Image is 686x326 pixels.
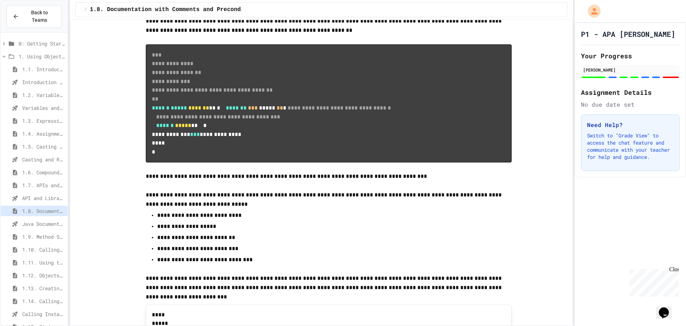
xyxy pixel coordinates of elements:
[581,87,680,97] h2: Assignment Details
[22,91,65,99] span: 1.2. Variables and Data Types
[587,132,673,161] p: Switch to "Grade View" to access the chat feature and communicate with your teacher for help and ...
[22,246,65,253] span: 1.10. Calling Class Methods
[22,220,65,228] span: Java Documentation with Comments - Topic 1.8
[22,207,65,215] span: 1.8. Documentation with Comments and Preconditions
[627,266,679,297] iframe: chat widget
[22,310,65,318] span: Calling Instance Methods - Topic 1.14
[22,65,65,73] span: 1.1. Introduction to Algorithms, Programming, and Compilers
[3,3,49,45] div: Chat with us now!Close
[22,78,65,86] span: Introduction to Algorithms, Programming, and Compilers
[22,194,65,202] span: API and Libraries - Topic 1.7
[84,7,87,13] span: /
[19,40,65,47] span: 0: Getting Started
[22,233,65,240] span: 1.9. Method Signatures
[22,297,65,305] span: 1.14. Calling Instance Methods
[583,67,677,73] div: [PERSON_NAME]
[90,5,261,14] span: 1.8. Documentation with Comments and Preconditions
[22,259,65,266] span: 1.11. Using the Math Class
[580,3,602,19] div: My Account
[22,272,65,279] span: 1.12. Objects - Instances of Classes
[22,143,65,150] span: 1.5. Casting and Ranges of Values
[22,117,65,125] span: 1.3. Expressions and Output [New]
[6,5,62,28] button: Back to Teams
[587,121,673,129] h3: Need Help?
[22,156,65,163] span: Casting and Ranges of variables - Quiz
[22,104,65,112] span: Variables and Data Types - Quiz
[581,100,680,109] div: No due date set
[23,9,56,24] span: Back to Teams
[22,169,65,176] span: 1.6. Compound Assignment Operators
[581,29,675,39] h1: P1 - APA [PERSON_NAME]
[22,130,65,137] span: 1.4. Assignment and Input
[581,51,680,61] h2: Your Progress
[19,53,65,60] span: 1. Using Objects and Methods
[656,297,679,319] iframe: chat widget
[22,284,65,292] span: 1.13. Creating and Initializing Objects: Constructors
[22,181,65,189] span: 1.7. APIs and Libraries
